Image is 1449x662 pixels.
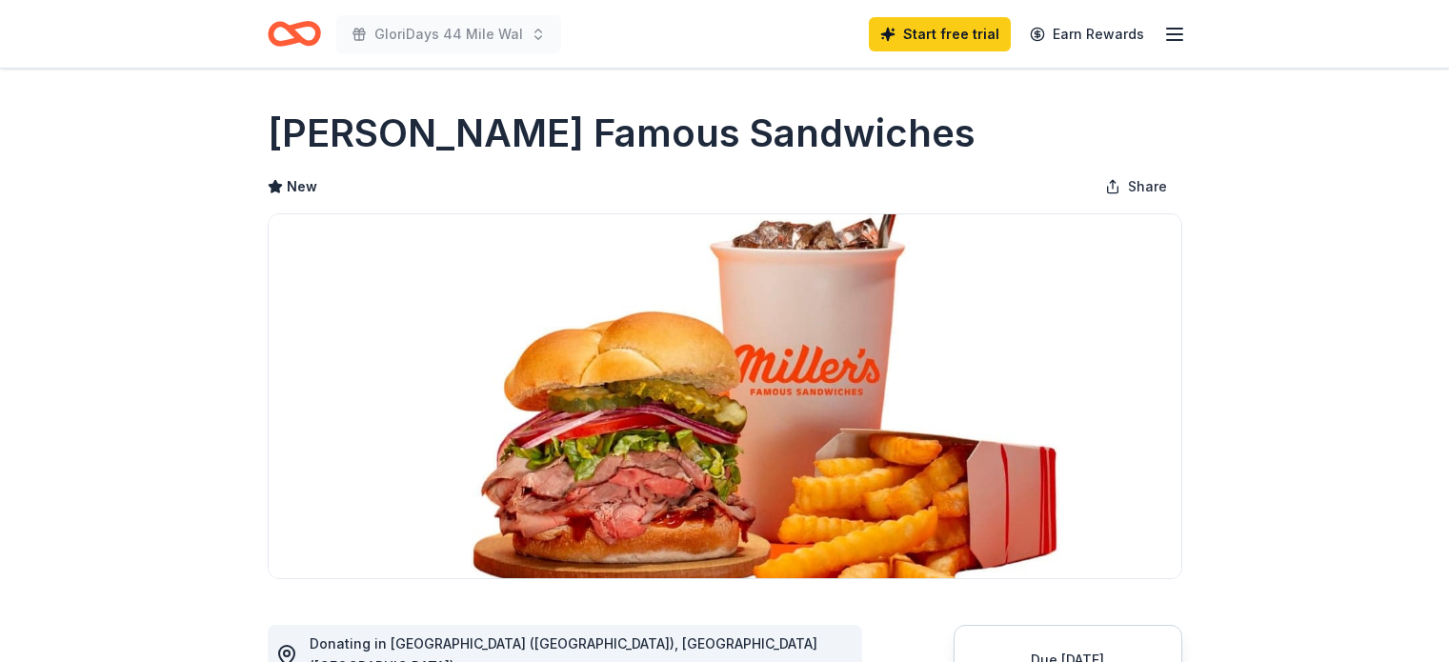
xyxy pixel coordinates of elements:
[374,23,523,46] span: GloriDays 44 Mile Wal
[287,175,317,198] span: New
[268,11,321,56] a: Home
[1018,17,1156,51] a: Earn Rewards
[269,214,1181,578] img: Image for Miller’s Famous Sandwiches
[336,15,561,53] button: GloriDays 44 Mile Wal
[1128,175,1167,198] span: Share
[869,17,1011,51] a: Start free trial
[268,107,976,160] h1: [PERSON_NAME] Famous Sandwiches
[1090,168,1182,206] button: Share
